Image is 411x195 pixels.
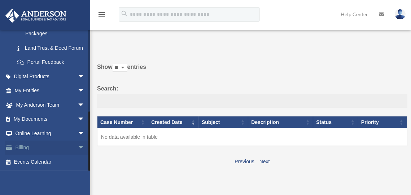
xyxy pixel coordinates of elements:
a: My Documentsarrow_drop_down [5,112,96,127]
img: Anderson Advisors Platinum Portal [3,9,69,23]
a: menu [97,13,106,19]
a: Portal Feedback [10,55,92,70]
a: Online Learningarrow_drop_down [5,126,96,141]
a: Land Trust & Deed Forum [10,41,92,55]
th: Priority: activate to sort column ascending [358,116,407,128]
a: Digital Productsarrow_drop_down [5,69,96,84]
i: menu [97,10,106,19]
a: Previous [235,159,254,164]
th: Status: activate to sort column ascending [313,116,358,128]
a: My Anderson Teamarrow_drop_down [5,98,96,112]
a: Billingarrow_drop_down [5,141,96,155]
select: Showentries [113,64,127,72]
span: arrow_drop_down [78,126,92,141]
img: User Pic [395,9,406,19]
a: Events Calendar [5,155,96,169]
a: Next [259,159,270,164]
th: Created Date: activate to sort column ascending [148,116,199,128]
i: search [121,10,128,18]
span: arrow_drop_down [78,141,92,155]
th: Description: activate to sort column ascending [248,116,313,128]
span: arrow_drop_down [78,98,92,112]
td: No data available in table [97,128,407,146]
label: Search: [97,84,407,107]
span: arrow_drop_down [78,112,92,127]
a: My Entitiesarrow_drop_down [5,84,96,98]
th: Case Number: activate to sort column ascending [97,116,149,128]
span: arrow_drop_down [78,84,92,98]
span: arrow_drop_down [78,69,92,84]
th: Subject: activate to sort column ascending [199,116,248,128]
input: Search: [97,94,407,107]
label: Show entries [97,62,407,79]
